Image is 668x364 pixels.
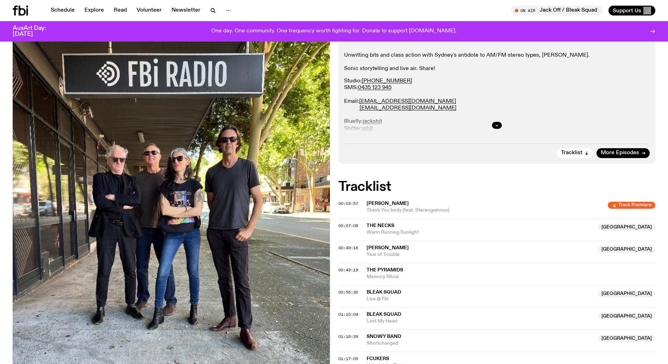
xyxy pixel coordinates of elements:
span: [GEOGRAPHIC_DATA] [598,246,655,253]
span: 00:55:30 [338,289,358,295]
span: 01:17:05 [338,356,358,362]
button: Tracklist [557,148,593,158]
p: Studio: SMS: Email: Bluefly: Shitter: Instagran: Fakebook: Home: [344,78,650,159]
span: [PERSON_NAME] [367,245,409,250]
span: 00:49:16 [338,245,358,251]
span: 00:03:57 [338,201,358,206]
span: [GEOGRAPHIC_DATA] [598,224,655,231]
a: Schedule [46,6,79,15]
button: Support Us [608,6,655,15]
span: Lost My Head [367,318,594,325]
a: [EMAIL_ADDRESS][DOMAIN_NAME] [359,99,456,104]
span: The Pyramids [367,268,403,272]
span: Fcukers [367,356,389,361]
span: Memory Ritual [367,274,656,280]
span: Live @ Fbi [367,296,594,302]
span: [GEOGRAPHIC_DATA] [598,313,655,320]
span: Support Us [613,7,641,14]
span: Tracklist [561,150,582,156]
span: 00:49:19 [338,267,358,273]
span: 01:10:04 [338,312,358,317]
span: Bleak Squad [367,290,401,295]
span: Shortchanged [367,340,594,347]
a: [PHONE_NUMBER] [362,78,412,84]
button: On AirJack Off / Bleak Squad [511,6,603,15]
h3: AusArt Day: [DATE] [13,25,58,37]
span: 00:07:08 [338,223,358,228]
a: Explore [80,6,108,15]
a: Read [110,6,131,15]
span: 01:16:39 [338,334,358,339]
p: One day. One community. One frequency worth fighting for. Donate to support [DOMAIN_NAME]. [211,28,457,34]
span: 🔥 Track Premiere [608,202,655,209]
span: Year of Trouble [367,251,594,258]
a: Volunteer [132,6,166,15]
h2: Tracklist [338,181,656,193]
span: Warm Running Sunlight [367,229,594,236]
span: Snowy Band [367,334,401,339]
a: [EMAIL_ADDRESS][DOMAIN_NAME] [360,105,456,111]
span: Bleak Squad [367,312,401,317]
span: More Episodes [601,150,639,156]
a: 0435 123 945 [358,85,392,90]
span: [PERSON_NAME] [367,201,409,206]
span: Thank You body (feat. Stereogamous) [367,207,604,214]
a: More Episodes [597,148,650,158]
a: Newsletter [167,6,205,15]
span: [GEOGRAPHIC_DATA] [598,335,655,342]
span: The Necks [367,223,394,228]
p: Unwitting bits and class action with Sydney's antidote to AM/FM stereo types, [PERSON_NAME]. Soni... [344,52,650,73]
span: [GEOGRAPHIC_DATA] [598,290,655,297]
